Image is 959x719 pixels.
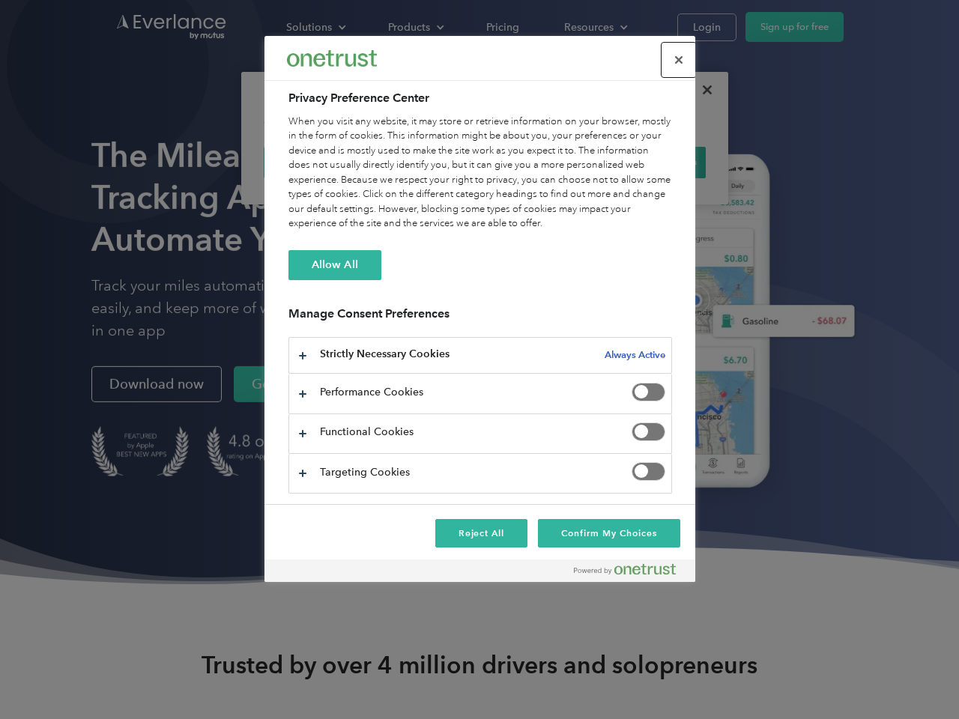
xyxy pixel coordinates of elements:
[662,43,695,76] button: Close
[287,50,377,66] img: Everlance
[435,519,528,547] button: Reject All
[288,115,672,231] div: When you visit any website, it may store or retrieve information on your browser, mostly in the f...
[574,563,676,575] img: Powered by OneTrust Opens in a new Tab
[288,89,672,107] h2: Privacy Preference Center
[288,306,672,330] h3: Manage Consent Preferences
[288,250,381,280] button: Allow All
[264,36,695,582] div: Preference center
[538,519,680,547] button: Confirm My Choices
[574,563,688,582] a: Powered by OneTrust Opens in a new Tab
[287,43,377,73] div: Everlance
[264,36,695,582] div: Privacy Preference Center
